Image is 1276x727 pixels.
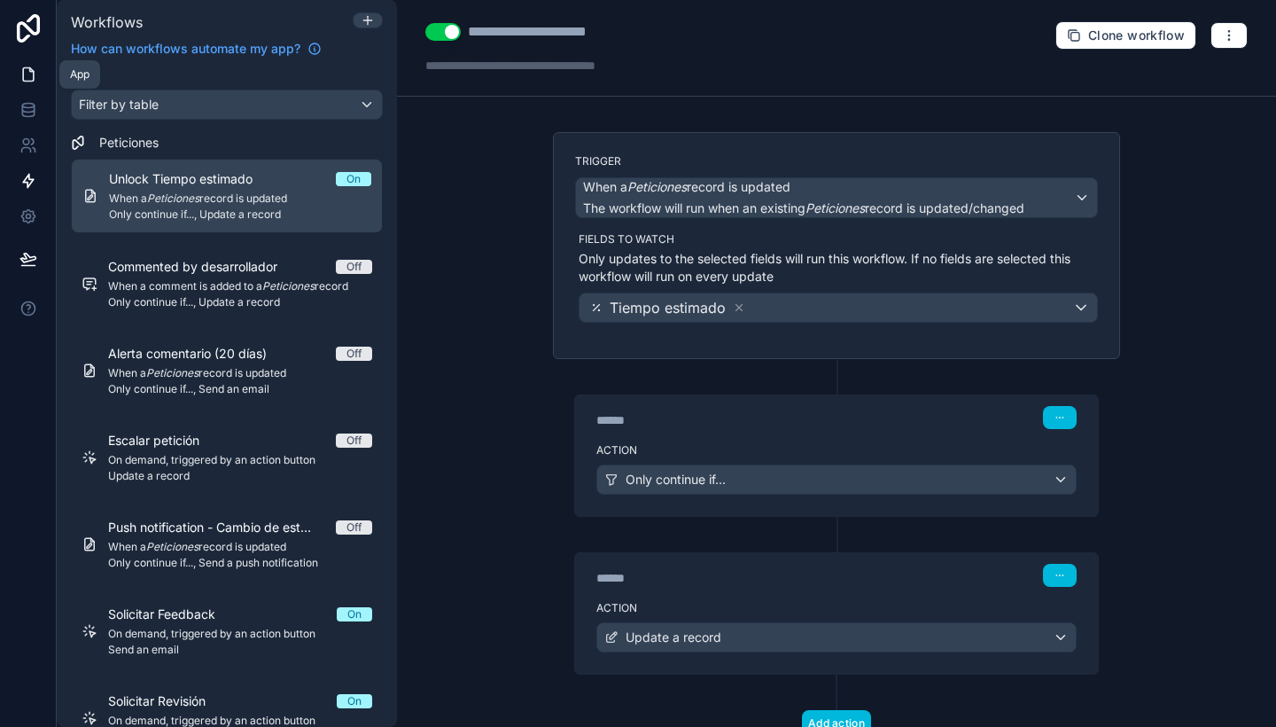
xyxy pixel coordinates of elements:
span: Tiempo estimado [610,297,726,318]
span: Clone workflow [1088,27,1185,43]
a: How can workflows automate my app? [64,40,329,58]
span: The workflow will run when an existing record is updated/changed [583,200,1024,215]
label: Action [596,601,1077,615]
em: Peticiones [627,179,687,194]
button: When aPeticionesrecord is updatedThe workflow will run when an existingPeticionesrecord is update... [575,177,1098,218]
span: Update a record [626,629,721,646]
span: Only continue if... [626,471,726,489]
em: Peticiones [805,200,865,215]
span: Workflows [71,13,143,31]
span: When a record is updated [583,178,790,196]
p: Only updates to the selected fields will run this workflow. If no fields are selected this workfl... [579,250,1098,285]
button: Only continue if... [596,465,1077,495]
label: Action [596,443,1077,457]
label: Trigger [575,154,1098,168]
label: Fields to watch [579,232,1098,246]
span: How can workflows automate my app? [71,40,300,58]
button: Clone workflow [1055,21,1196,50]
div: App [70,67,89,82]
button: Tiempo estimado [579,293,1098,323]
button: Update a record [596,622,1077,653]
